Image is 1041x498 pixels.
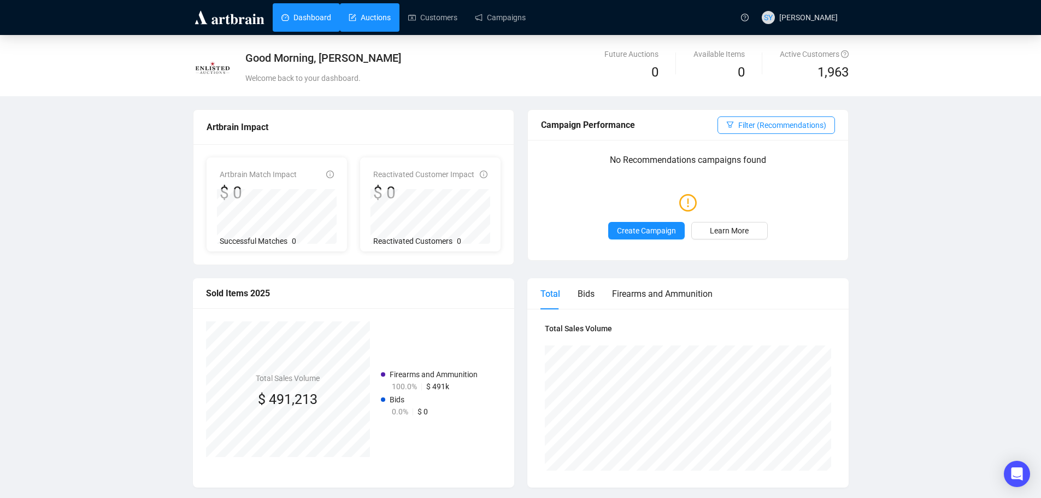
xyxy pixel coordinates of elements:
img: logo [193,9,266,26]
span: info-circle [326,171,334,178]
span: exclamation-circle [679,190,697,215]
span: Firearms and Ammunition [390,370,478,379]
span: SY [764,11,773,24]
button: Create Campaign [608,222,685,239]
span: Artbrain Match Impact [220,170,297,179]
a: Campaigns [475,3,526,32]
a: Customers [408,3,457,32]
div: Total [540,287,560,301]
p: No Recommendations campaigns found [541,153,835,174]
h4: Total Sales Volume [545,323,831,335]
span: Filter (Recommendations) [738,119,826,131]
div: Available Items [693,48,745,60]
div: Open Intercom Messenger [1004,461,1030,487]
a: Auctions [349,3,391,32]
div: Firearms and Ammunition [612,287,713,301]
div: Bids [578,287,595,301]
span: 0 [457,237,461,245]
span: 1,963 [817,62,849,83]
span: Create Campaign [617,225,676,237]
span: 0 [292,237,296,245]
span: 100.0% [392,382,417,391]
a: Learn More [691,222,768,239]
span: Successful Matches [220,237,287,245]
span: $ 491,213 [258,391,317,407]
span: 0.0% [392,407,408,416]
span: question-circle [741,14,749,21]
span: 0 [651,65,658,80]
span: info-circle [480,171,487,178]
span: Bids [390,395,404,404]
span: Active Customers [780,50,849,58]
div: Campaign Performance [541,118,717,132]
span: Reactivated Customer Impact [373,170,474,179]
button: Filter (Recommendations) [717,116,835,134]
span: $ 0 [417,407,428,416]
div: Future Auctions [604,48,658,60]
div: Welcome back to your dashboard. [245,72,627,84]
div: Good Morning, [PERSON_NAME] [245,50,627,66]
span: $ 491k [426,382,449,391]
span: Reactivated Customers [373,237,452,245]
span: question-circle [841,50,849,58]
span: Learn More [710,225,749,237]
h4: Total Sales Volume [256,372,320,384]
span: 0 [738,65,745,80]
div: Artbrain Impact [207,120,501,134]
div: $ 0 [220,183,297,203]
div: Sold Items 2025 [206,286,501,300]
span: [PERSON_NAME] [779,13,838,22]
img: PNG.png [193,49,232,87]
div: $ 0 [373,183,474,203]
a: Dashboard [281,3,331,32]
span: filter [726,121,734,128]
